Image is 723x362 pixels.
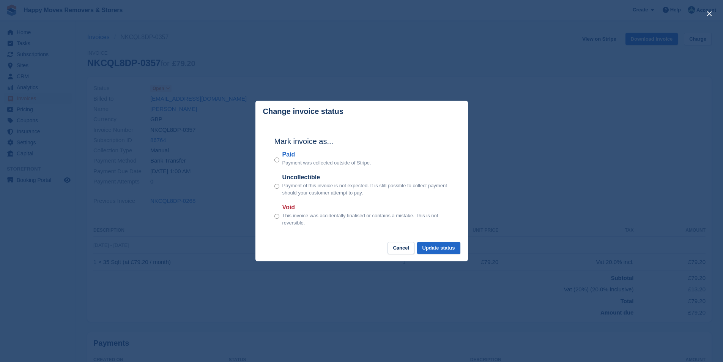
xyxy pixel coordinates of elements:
h2: Mark invoice as... [274,136,449,147]
label: Paid [282,150,371,159]
p: Payment of this invoice is not expected. It is still possible to collect payment should your cust... [282,182,449,197]
p: This invoice was accidentally finalised or contains a mistake. This is not reversible. [282,212,449,227]
label: Void [282,203,449,212]
button: close [703,8,715,20]
button: Cancel [387,242,414,255]
button: Update status [417,242,460,255]
label: Uncollectible [282,173,449,182]
p: Payment was collected outside of Stripe. [282,159,371,167]
p: Change invoice status [263,107,343,116]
